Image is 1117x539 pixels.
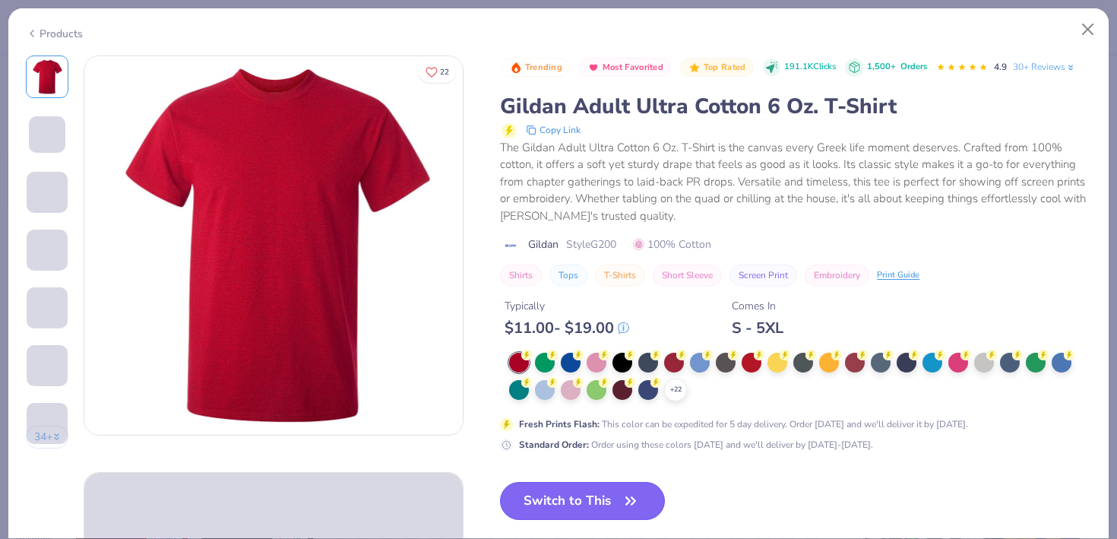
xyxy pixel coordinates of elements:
[732,319,783,338] div: S - 5XL
[519,439,589,451] strong: Standard Order :
[500,482,665,520] button: Switch to This
[528,236,558,252] span: Gildan
[595,265,645,286] button: T-Shirts
[670,385,682,395] span: + 22
[505,319,629,338] div: $ 11.00 - $ 19.00
[587,62,600,74] img: Most Favorited sort
[680,58,753,78] button: Badge Button
[27,386,29,427] img: User generated content
[525,63,562,71] span: Trending
[653,265,722,286] button: Short Sleeve
[1074,15,1103,44] button: Close
[519,418,600,430] strong: Fresh Prints Flash :
[505,298,629,314] div: Typically
[27,328,29,369] img: User generated content
[704,63,746,71] span: Top Rated
[579,58,671,78] button: Badge Button
[900,61,927,72] span: Orders
[867,61,927,74] div: 1,500+
[29,59,65,95] img: Front
[419,61,456,83] button: Like
[1013,60,1076,74] a: 30+ Reviews
[805,265,869,286] button: Embroidery
[936,55,988,80] div: 4.9 Stars
[84,56,463,435] img: Front
[603,63,663,71] span: Most Favorited
[877,269,919,282] div: Print Guide
[688,62,701,74] img: Top Rated sort
[27,271,29,312] img: User generated content
[500,239,521,252] img: brand logo
[519,417,968,431] div: This color can be expedited for 5 day delivery. Order [DATE] and we'll deliver it by [DATE].
[732,298,783,314] div: Comes In
[994,61,1007,73] span: 4.9
[510,62,522,74] img: Trending sort
[27,213,29,254] img: User generated content
[500,139,1091,225] div: The Gildan Adult Ultra Cotton 6 Oz. T-Shirt is the canvas every Greek life moment deserves. Craft...
[440,68,449,76] span: 22
[26,26,83,42] div: Products
[549,265,587,286] button: Tops
[519,438,873,452] div: Order using these colors [DATE] and we'll deliver by [DATE]-[DATE].
[784,61,836,74] span: 191.1K Clicks
[633,236,711,252] span: 100% Cotton
[729,265,797,286] button: Screen Print
[26,426,69,449] button: 34+
[566,236,616,252] span: Style G200
[502,58,570,78] button: Badge Button
[500,92,1091,121] div: Gildan Adult Ultra Cotton 6 Oz. T-Shirt
[27,444,29,485] img: User generated content
[521,121,585,139] button: copy to clipboard
[500,265,542,286] button: Shirts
